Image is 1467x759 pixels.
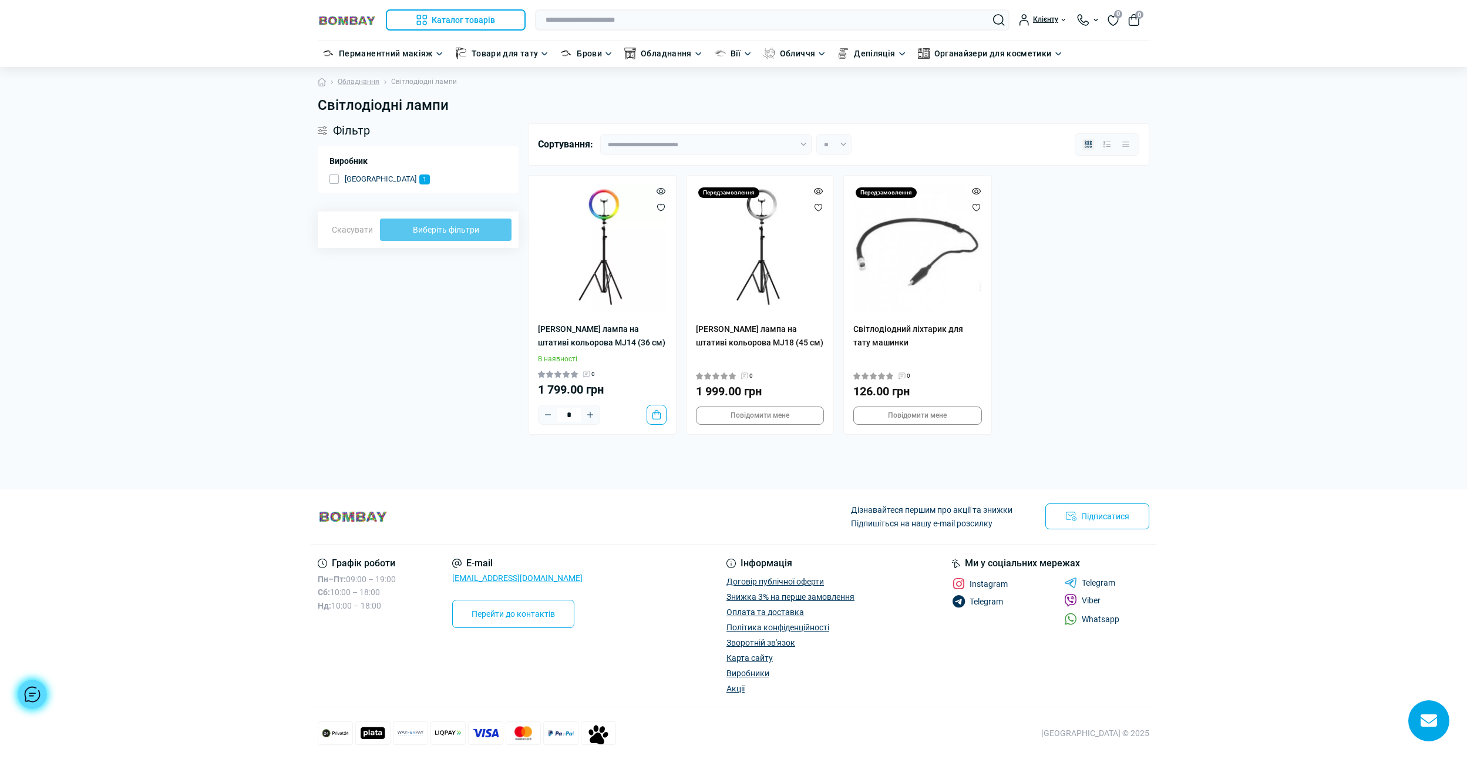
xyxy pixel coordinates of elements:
img: Visa [473,726,499,741]
div: Фільтр [318,123,519,137]
span: Instagram [970,580,1008,588]
select: Sort select [600,134,812,155]
a: Карта сайту [726,653,773,663]
a: Перманентний макіяж [339,47,433,60]
div: 126.00 грн [853,385,982,397]
a: Оплата та доставка [726,607,804,617]
a: Whatsapp [1064,613,1119,625]
img: Світлодіодний ліхтарик для тату машинки [853,185,982,314]
img: Перманентний макіяж [322,48,334,59]
a: Акції [726,684,745,693]
a: [EMAIL_ADDRESS][DOMAIN_NAME] [452,573,583,583]
div: Ми у соціальних мережах [952,559,1149,568]
div: 09:00 – 19:00 10:00 – 18:00 10:00 – 18:00 [318,573,396,612]
img: Товари для тату [455,48,467,59]
button: Виберіть фільтри [380,219,512,241]
div: Інформація [726,559,854,568]
button: Quick view [814,186,823,196]
a: Договір публічної оферти [726,577,824,586]
button: Quick view [972,186,981,196]
button: Wishlist [972,203,981,212]
button: To cart [647,405,667,425]
div: В наявності [538,354,667,365]
a: [PERSON_NAME] лампа на штативі кольорова MJ18 (45 см) [696,323,825,349]
img: LiqPay [435,726,462,741]
span: Виробник [329,155,368,167]
a: 0 [1108,14,1119,26]
div: [GEOGRAPHIC_DATA] © 2025 [1041,727,1149,740]
button: [GEOGRAPHIC_DATA] 1 [329,173,430,185]
button: Grid view [1082,139,1094,150]
span: 0 [1114,10,1122,18]
a: Вії [731,47,741,60]
span: Telegram [970,597,1003,606]
a: Обладнання [338,76,379,88]
button: Notice [696,407,825,425]
img: Кільцева лампа на штативі кольорова MJ18 (45 см) [696,185,825,314]
span: 0 [907,371,910,381]
select: Limit select [816,134,852,155]
p: Підпишіться на нашу e-mail розсилку [851,517,1012,530]
span: 1 [419,174,430,184]
a: [PERSON_NAME] лампа на штативі кольорова MJ14 (36 см) [538,323,667,349]
a: Виробники [726,669,769,678]
img: Payment icon [586,724,612,745]
a: Брови [577,47,602,60]
h1: Світлодіодні лампи [318,97,1149,114]
span: 0 [591,370,595,379]
a: Депіляція [854,47,895,60]
a: Перейти до контактів [452,600,574,628]
p: Дізнавайтеся першим про акції та знижки [851,503,1012,516]
div: Сортування: [538,137,600,152]
img: Брови [560,48,572,59]
a: Обличчя [780,47,816,60]
img: Кільцева лампа на штативі кольорова MJ14 (36 см) [538,185,667,314]
a: Органайзери для косметики [934,47,1052,60]
b: Пн–Пт: [318,575,346,584]
span: 0 [1135,11,1143,19]
a: Товари для тату [472,47,538,60]
img: Mastercard [510,726,537,741]
b: Нд: [318,601,331,610]
button: Plus [581,405,600,424]
a: Telegram [952,595,1003,608]
div: 1 799.00 грн [538,384,667,395]
a: Instagram [952,577,1008,590]
img: Mono plata [360,726,386,741]
img: Обличчя [763,48,775,59]
b: Сб: [318,587,330,597]
button: Search [993,14,1005,26]
a: Знижка 3% на перше замовлення [726,592,854,602]
div: Передзамовлення [856,187,917,198]
input: Quantity [557,408,581,422]
li: Світлодіодні лампи [379,76,457,88]
img: Органайзери для косметики [918,48,930,59]
div: 1 999.00 грн [696,385,825,397]
button: Wishlist [814,203,823,212]
button: Підписатися [1045,503,1149,529]
a: Політика конфіденційності [726,623,829,632]
img: Обладнання [624,48,636,59]
button: Notice [853,407,982,425]
button: Minus [539,405,557,424]
a: Viber [1064,594,1101,607]
nav: breadcrumb [318,67,1149,97]
img: Wayforpay [398,726,424,741]
span: [GEOGRAPHIC_DATA] [345,173,416,185]
span: 0 [749,371,753,381]
img: BOMBAY [318,15,376,26]
div: E-mail [452,559,583,568]
a: Telegram [1064,577,1115,588]
div: Передзамовлення [698,187,759,198]
a: Обладнання [641,47,692,60]
button: 0 [1128,14,1140,26]
img: Вії [714,48,726,59]
a: Зворотній зв'язок [726,638,795,647]
a: Світлодіодний ліхтарик для тату машинки [853,323,982,349]
img: BOMBAY [318,510,388,523]
img: Privat 24 [322,726,349,741]
img: Депіляція [837,48,849,59]
button: Wishlist [657,203,665,212]
button: Quick view [657,186,665,196]
img: PayPal [548,726,574,741]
